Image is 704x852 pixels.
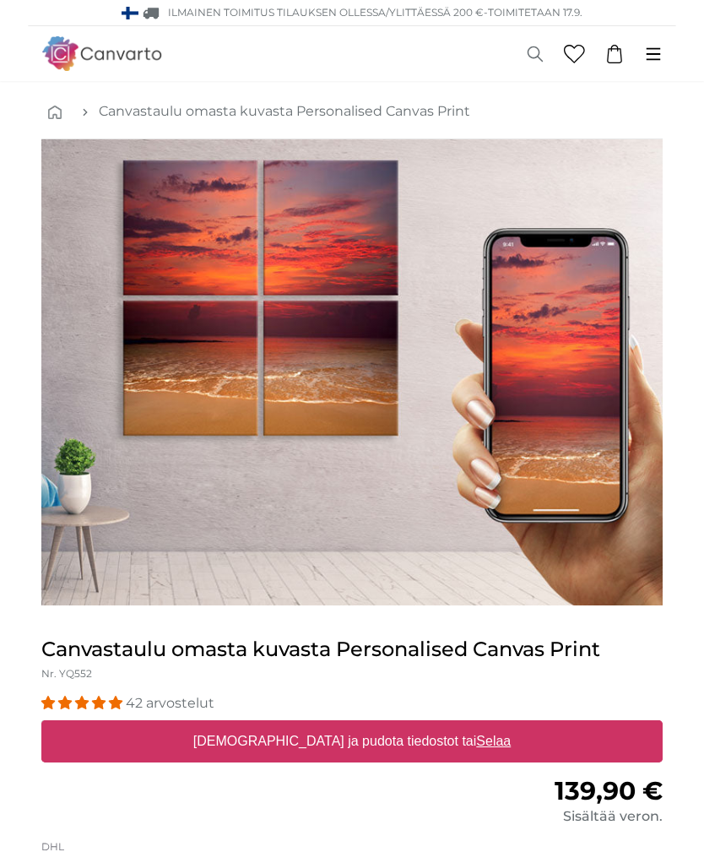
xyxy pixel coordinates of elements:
[99,101,470,122] a: Canvastaulu omasta kuvasta Personalised Canvas Print
[41,695,126,711] span: 4.98 stars
[488,6,582,19] span: Toimitetaan 17.9.
[41,667,92,680] span: Nr. YQ552
[41,636,663,663] h1: Canvastaulu omasta kuvasta Personalised Canvas Print
[41,139,663,605] div: 1 of 1
[476,734,511,748] u: Selaa
[122,7,138,19] img: Suomi
[484,6,582,19] span: -
[168,6,484,19] span: Ilmainen toimitus tilauksen ollessa/ylittäessä 200 €
[555,775,663,806] span: 139,90 €
[41,36,163,71] img: Canvarto
[126,695,214,711] span: 42 arvostelut
[41,84,663,139] nav: breadcrumbs
[352,806,663,827] div: Sisältää veron.
[187,724,517,758] label: [DEMOGRAPHIC_DATA] ja pudota tiedostot tai
[41,139,663,605] img: personalised-canvas-print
